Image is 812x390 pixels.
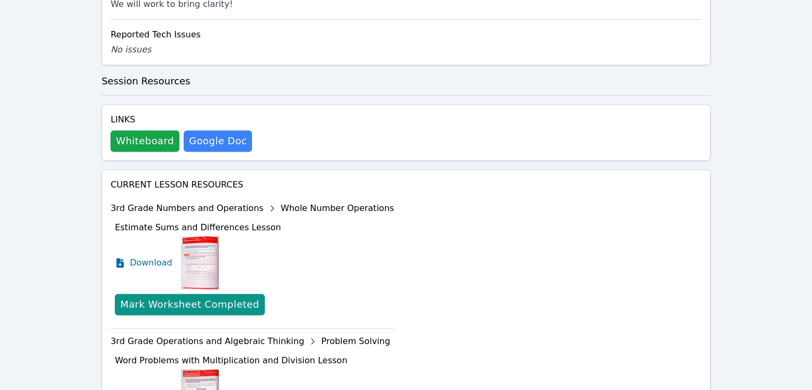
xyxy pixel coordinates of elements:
[111,200,394,217] div: 3rd Grade Numbers and Operations Whole Number Operations
[115,236,172,290] a: Download
[111,44,151,54] span: No issues
[111,178,701,191] h4: Current Lesson Resources
[111,113,252,126] h4: Links
[115,222,281,232] span: Estimate Sums and Differences Lesson
[181,236,219,290] img: Estimate Sums and Differences Lesson
[120,297,259,312] div: Mark Worksheet Completed
[130,256,172,269] span: Download
[111,28,701,41] div: Reported Tech Issues
[111,333,394,350] div: 3rd Grade Operations and Algebraic Thinking Problem Solving
[111,130,179,152] button: Whiteboard
[115,355,347,365] span: Word Problems with Multiplication and Division Lesson
[115,294,264,315] button: Mark Worksheet Completed
[101,74,711,89] h3: Session Resources
[184,130,252,152] a: Google Doc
